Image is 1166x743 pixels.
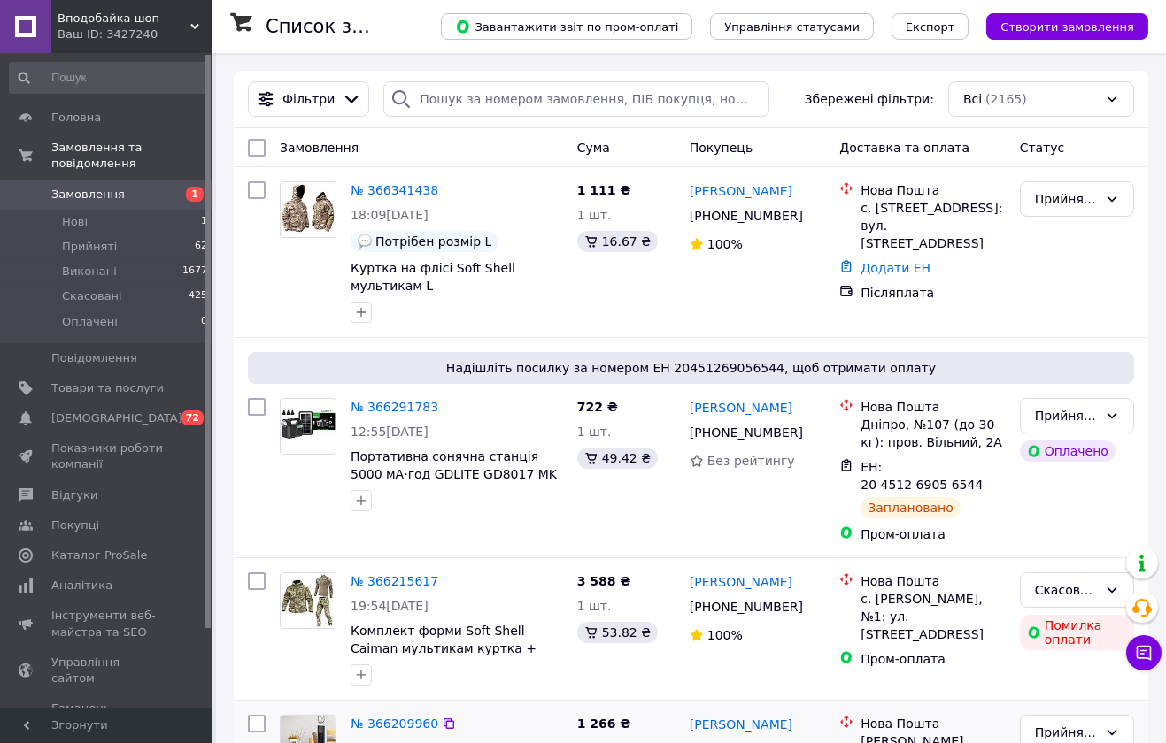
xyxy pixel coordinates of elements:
div: 53.82 ₴ [577,622,658,643]
span: 12:55[DATE] [351,425,429,439]
span: 19:54[DATE] [351,599,429,613]
span: 1 шт. [577,425,612,439]
a: Комплект форми Soft Shell Caiman мультикам куртка + штани G2 та убакс G4 [351,624,537,673]
span: Замовлення та повідомлення [51,140,212,172]
span: 1 шт. [577,599,612,613]
div: Ваш ID: 3427240 [58,27,212,42]
span: Покупці [51,517,99,533]
button: Завантажити звіт по пром-оплаті [441,13,692,40]
span: (2165) [985,92,1027,106]
div: 16.67 ₴ [577,231,658,252]
span: Прийняті [62,239,117,255]
a: [PERSON_NAME] [690,573,792,591]
a: Фото товару [280,572,336,629]
span: 425 [189,288,207,304]
span: Відгуки [51,487,97,503]
a: [PERSON_NAME] [690,182,792,200]
a: Додати ЕН [861,261,930,275]
div: Прийнято [1035,189,1098,209]
span: Скасовані [62,288,122,304]
span: Каталог ProSale [51,548,147,563]
div: Пром-оплата [861,650,1005,668]
div: Нова Пошта [861,398,1005,416]
div: Помилка оплати [1020,615,1134,650]
div: Нова Пошта [861,715,1005,732]
div: Прийнято [1035,406,1098,425]
span: Покупець [690,141,753,155]
button: Створити замовлення [986,13,1148,40]
span: 62 [195,239,207,255]
span: Завантажити звіт по пром-оплаті [455,19,678,34]
div: 49.42 ₴ [577,448,658,469]
div: Післяплата [861,284,1005,302]
a: № 366215617 [351,574,438,588]
span: 722 ₴ [577,400,618,414]
span: Виконані [62,264,117,280]
span: Доставка та оплата [839,141,969,155]
div: [PHONE_NUMBER] [686,203,807,228]
span: 1 111 ₴ [577,183,631,197]
span: Оплачені [62,314,118,330]
input: Пошук [9,62,209,94]
span: Створити замовлення [1000,20,1134,34]
div: [PHONE_NUMBER] [686,420,807,445]
a: Створити замовлення [969,19,1148,33]
button: Експорт [892,13,969,40]
span: Замовлення [280,141,359,155]
span: Надішліть посилку за номером ЕН 20451269056544, щоб отримати оплату [255,359,1127,377]
span: Управління статусами [724,20,860,34]
span: Товари та послуги [51,380,164,396]
div: Нова Пошта [861,572,1005,590]
div: Дніпро, №107 (до 30 кг): пров. Вільний, 2А [861,416,1005,451]
button: Чат з покупцем [1126,635,1162,670]
a: Фото товару [280,181,336,238]
img: Фото товару [281,399,336,453]
span: Експорт [906,20,955,34]
a: [PERSON_NAME] [690,716,792,733]
div: Скасовано [1035,580,1098,600]
img: Фото товару [281,182,336,237]
div: Нова Пошта [861,181,1005,199]
span: [DEMOGRAPHIC_DATA] [51,410,182,426]
span: Замовлення [51,187,125,203]
span: Повідомлення [51,350,137,366]
button: Управління статусами [710,13,874,40]
a: Портативна сонячна станція 5000 мА·год GDLITE GD8017 MK II + 3 лампочки/Акумуляторний аварійний л... [351,449,558,517]
span: Фільтри [282,90,335,108]
span: 1 [201,214,207,230]
span: 1 шт. [577,208,612,222]
a: № 366209960 [351,716,438,731]
span: Статус [1020,141,1065,155]
a: Фото товару [280,398,336,455]
a: [PERSON_NAME] [690,399,792,417]
span: Всі [963,90,982,108]
span: Вподобайка шоп [58,11,190,27]
span: Гаманець компанії [51,701,164,732]
span: Нові [62,214,88,230]
span: 1 [186,187,204,202]
span: Показники роботи компанії [51,440,164,472]
span: 1677 [182,264,207,280]
span: 100% [707,237,743,251]
span: Інструменти веб-майстра та SEO [51,608,164,640]
span: Потрібен розмір L [375,234,491,249]
input: Пошук за номером замовлення, ПІБ покупця, номером телефону, Email, номером накладної [383,81,769,117]
span: Управління сайтом [51,655,164,686]
a: № 366341438 [351,183,438,197]
h1: Список замовлень [266,16,445,37]
span: Cума [577,141,610,155]
span: Головна [51,110,101,126]
span: 3 588 ₴ [577,574,631,588]
span: 18:09[DATE] [351,208,429,222]
span: Збережені фільтри: [805,90,934,108]
span: Без рейтингу [707,454,795,468]
span: 100% [707,628,743,642]
span: 1 266 ₴ [577,716,631,731]
div: с. [PERSON_NAME], №1: ул. [STREET_ADDRESS] [861,590,1005,643]
span: 0 [201,314,207,330]
span: ЕН: 20 4512 6905 6544 [861,460,983,492]
a: Куртка на флісі Soft Shell мультикам L [351,261,515,293]
div: Пром-оплата [861,525,1005,543]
